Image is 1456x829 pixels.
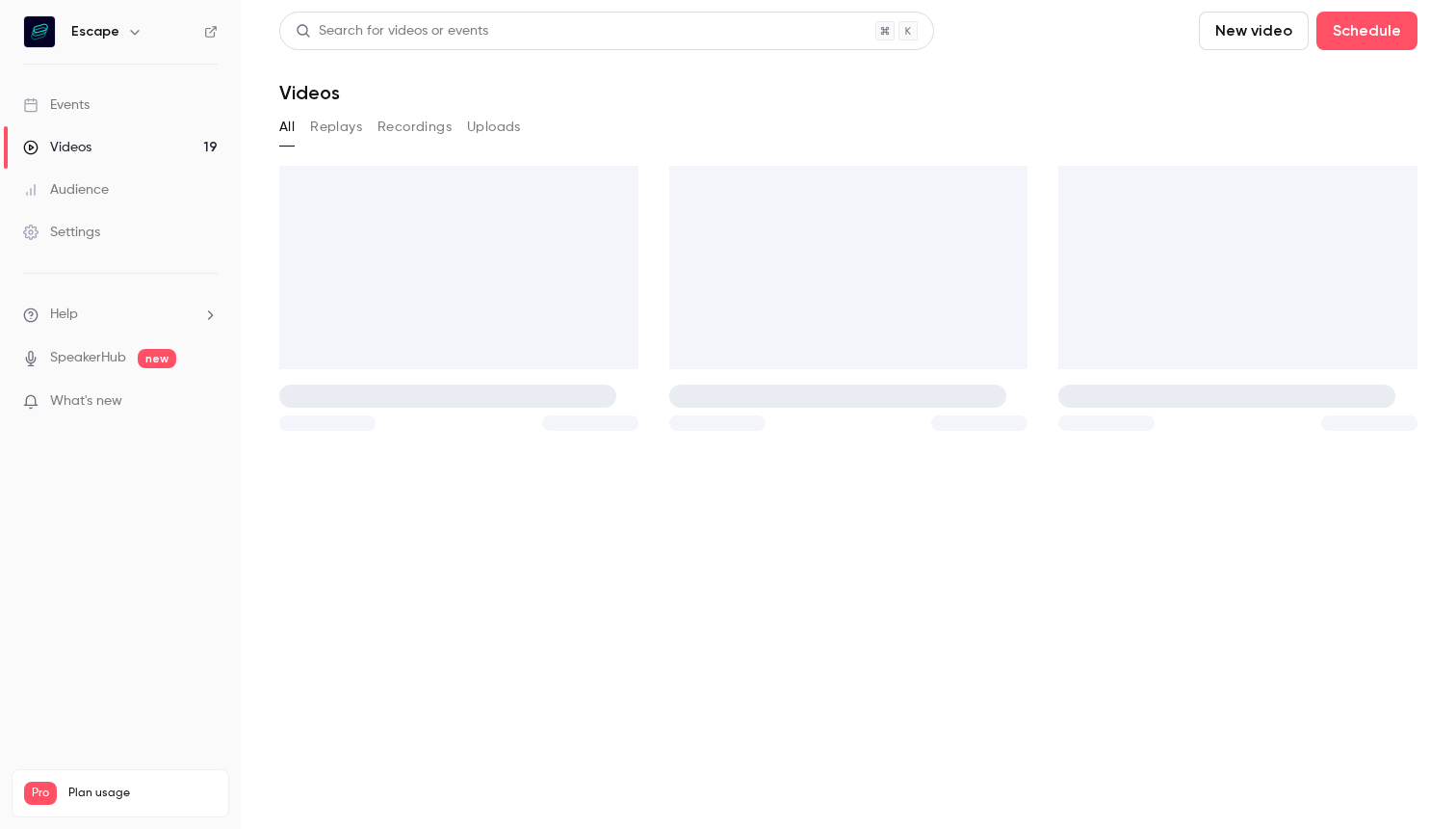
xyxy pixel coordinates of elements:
div: Events [23,95,90,115]
button: Schedule [1316,12,1417,50]
div: Audience [23,180,109,200]
h6: Escape [71,22,119,41]
span: Plan usage [68,786,217,801]
div: Search for videos or events [296,21,488,41]
div: Settings [23,223,100,242]
button: New video [1199,12,1309,50]
iframe: Noticeable Trigger [195,393,218,411]
span: What's new [50,391,122,412]
span: Pro [24,782,57,805]
img: Escape [24,16,55,47]
button: Recordings [377,112,452,143]
span: Help [50,305,78,325]
div: Videos [23,138,91,157]
a: SpeakerHub [50,348,126,368]
section: Videos [279,12,1417,817]
button: Uploads [467,112,521,143]
button: Replays [310,112,362,143]
button: All [279,112,295,143]
li: help-dropdown-opener [23,305,218,325]
span: new [138,349,176,368]
h1: Videos [279,81,340,104]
